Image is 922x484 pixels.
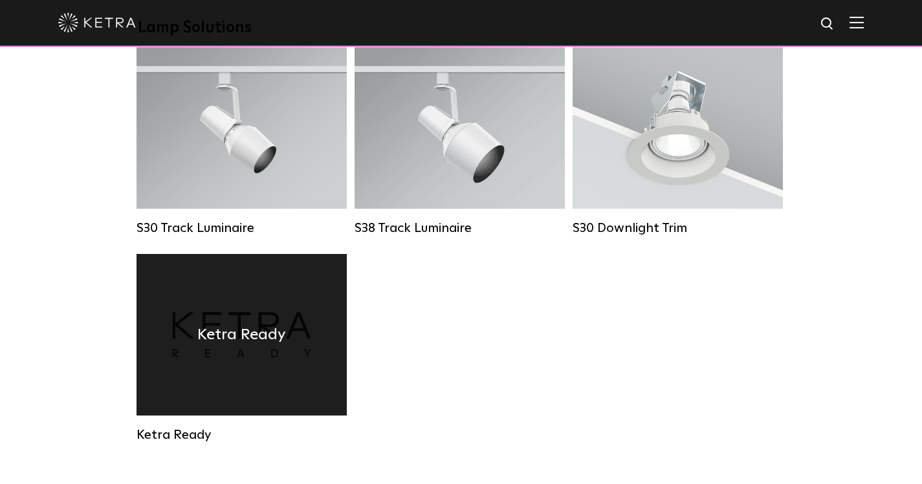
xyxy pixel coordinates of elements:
img: search icon [820,16,836,32]
a: S38 Track Luminaire Lumen Output:1100Colors:White / BlackBeam Angles:10° / 25° / 40° / 60°Wattage... [355,47,565,235]
div: Ketra Ready [137,427,347,443]
a: S30 Track Luminaire Lumen Output:1100Colors:White / BlackBeam Angles:15° / 25° / 40° / 60° / 90°W... [137,47,347,235]
div: S30 Track Luminaire [137,220,347,236]
a: Ketra Ready Ketra Ready [137,254,347,441]
a: S30 Downlight Trim S30 Downlight Trim [573,47,783,235]
img: ketra-logo-2019-white [58,13,136,32]
img: Hamburger%20Nav.svg [850,16,864,28]
h4: Ketra Ready [197,322,286,347]
div: S38 Track Luminaire [355,220,565,236]
div: S30 Downlight Trim [573,220,783,236]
